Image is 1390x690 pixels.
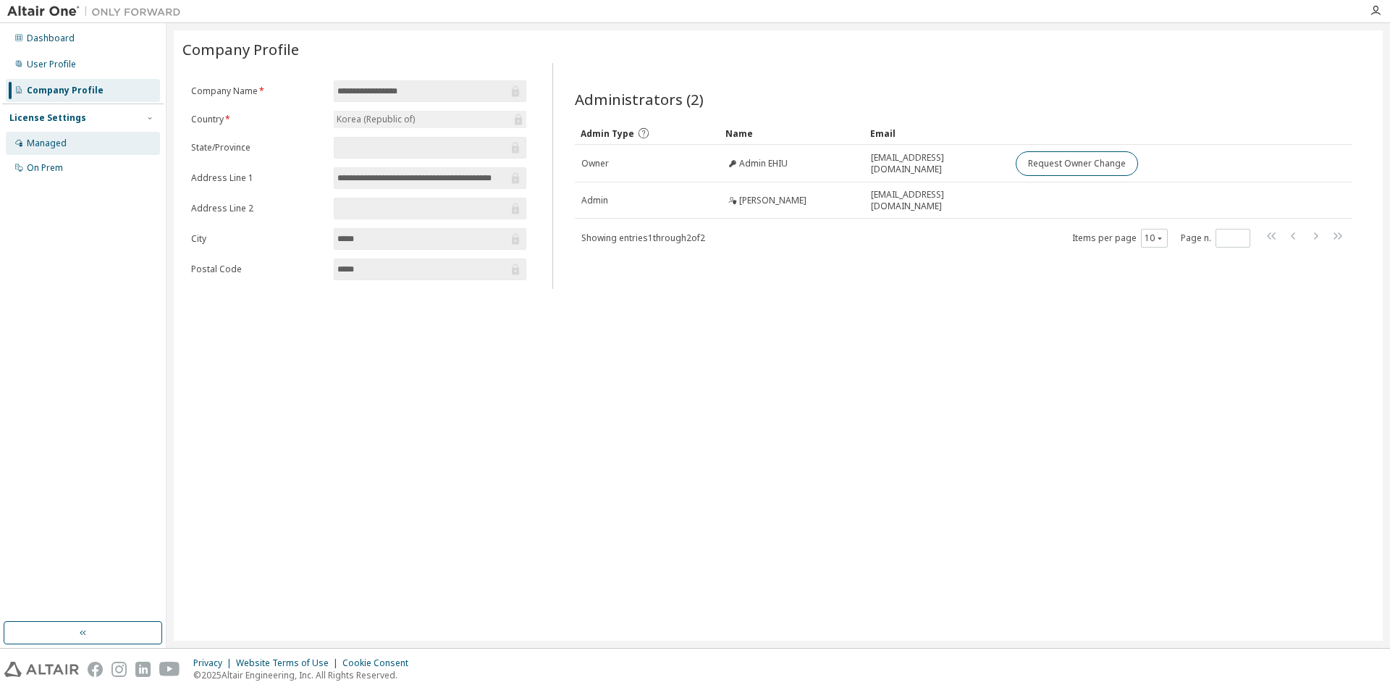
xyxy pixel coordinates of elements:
[236,657,342,669] div: Website Terms of Use
[88,662,103,677] img: facebook.svg
[871,152,1003,175] span: [EMAIL_ADDRESS][DOMAIN_NAME]
[191,203,325,214] label: Address Line 2
[342,657,417,669] div: Cookie Consent
[27,138,67,149] div: Managed
[27,33,75,44] div: Dashboard
[159,662,180,677] img: youtube.svg
[27,85,104,96] div: Company Profile
[581,158,609,169] span: Owner
[27,59,76,70] div: User Profile
[1072,229,1168,248] span: Items per page
[193,669,417,681] p: © 2025 Altair Engineering, Inc. All Rights Reserved.
[111,662,127,677] img: instagram.svg
[191,264,325,275] label: Postal Code
[871,189,1003,212] span: [EMAIL_ADDRESS][DOMAIN_NAME]
[27,162,63,174] div: On Prem
[191,114,325,125] label: Country
[581,195,608,206] span: Admin
[191,85,325,97] label: Company Name
[1181,229,1250,248] span: Page n.
[1145,232,1164,244] button: 10
[725,122,859,145] div: Name
[581,232,705,244] span: Showing entries 1 through 2 of 2
[334,111,526,128] div: Korea (Republic of)
[575,89,704,109] span: Administrators (2)
[135,662,151,677] img: linkedin.svg
[9,112,86,124] div: License Settings
[182,39,299,59] span: Company Profile
[191,233,325,245] label: City
[739,158,788,169] span: Admin EHIU
[7,4,188,19] img: Altair One
[739,195,806,206] span: [PERSON_NAME]
[191,172,325,184] label: Address Line 1
[191,142,325,153] label: State/Province
[193,657,236,669] div: Privacy
[581,127,634,140] span: Admin Type
[870,122,1003,145] div: Email
[334,112,417,127] div: Korea (Republic of)
[1016,151,1138,176] button: Request Owner Change
[4,662,79,677] img: altair_logo.svg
